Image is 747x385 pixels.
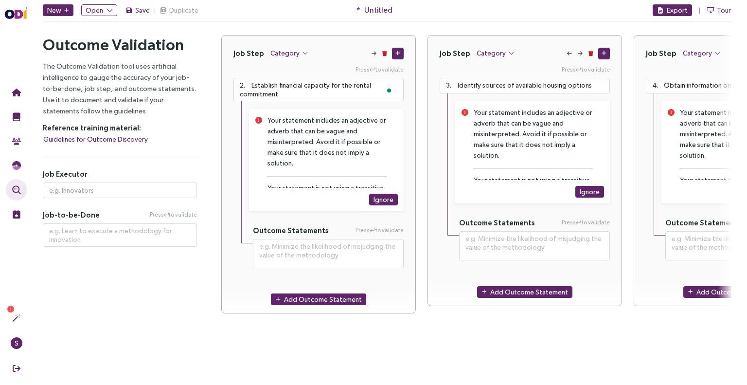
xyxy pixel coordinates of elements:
[270,48,300,58] span: Category
[43,133,148,145] button: Guidelines for Outcome Discovery
[9,306,12,312] span: 1
[159,4,199,16] button: Duplicate
[369,194,398,205] button: Ignore
[587,51,594,57] button: Delete Job Step
[125,4,150,16] button: Save
[81,4,117,16] button: Open
[253,239,404,268] textarea: Press Enter to validate
[12,185,21,194] img: Outcome Validation
[717,5,731,16] span: Tour
[135,5,150,16] span: Save
[253,226,329,235] h5: Outcome Statements
[267,115,386,168] div: Your statement includes an adjective or adverb that can be vague and misinterpreted. Avoid it if ...
[653,4,692,16] button: Export
[474,107,592,161] div: Your statement includes an adjective or adverb that can be vague and misinterpreted. Avoid it if ...
[562,218,610,227] span: Press to validate
[233,49,264,58] h4: Job Step
[683,48,712,58] span: Category
[12,313,21,322] img: Actions
[381,51,388,57] button: Delete Job Step
[6,332,27,354] button: S
[6,82,27,103] button: Home
[150,210,197,220] span: Press to validate
[6,203,27,225] button: Live Events
[43,35,197,55] h2: Outcome Validation
[15,337,18,349] span: S
[476,47,515,59] button: Category
[43,210,100,220] span: Job-to-be-Done
[575,186,604,198] button: Ignore
[43,134,148,145] span: Guidelines for Outcome Discovery
[12,137,21,146] img: Community
[12,210,21,219] img: Live Events
[6,307,27,329] button: Actions
[6,130,27,152] button: Community
[284,294,362,305] span: Add Outcome Statement
[86,5,103,16] span: Open
[270,47,309,59] button: Category
[43,183,197,198] input: e.g. Innovators
[371,51,377,57] button: Move Right
[682,47,721,59] button: Category
[12,161,21,170] img: JTBD Needs Framework
[646,49,676,58] h4: Job Step
[474,175,592,218] div: Your statement is not using a transitive verb. It requires a transitive verb, with an object that...
[577,51,584,57] button: Move Right
[373,194,393,205] span: Ignore
[477,286,572,298] button: Add Outcome Statement
[6,106,27,128] button: Training
[566,51,573,57] button: Move Left
[477,48,506,58] span: Category
[440,49,470,58] h4: Job Step
[12,112,21,121] img: Training
[6,155,27,176] button: Needs Framework
[43,124,141,132] strong: Reference training material:
[459,231,610,260] textarea: Press Enter to validate
[43,223,197,247] textarea: Press Enter to validate
[7,306,14,312] sup: 1
[580,186,600,197] span: Ignore
[356,226,404,235] span: Press to validate
[6,179,27,201] button: Outcome Validation
[6,358,27,379] button: Sign Out
[43,4,73,16] button: New
[43,169,197,179] h5: Job Executor
[271,293,366,305] button: Add Outcome Statement
[459,218,535,227] h5: Outcome Statements
[490,287,568,297] span: Add Outcome Statement
[233,78,404,101] textarea: To enrich screen reader interactions, please activate Accessibility in Grammarly extension settings
[47,5,61,16] span: New
[43,60,197,116] p: The Outcome Validation tool uses artificial intelligence to gauge the accuracy of your job-to-be-...
[665,218,741,227] h5: Outcome Statements
[667,5,688,16] span: Export
[707,4,731,16] button: Tour
[267,183,386,225] div: Your statement is not using a transitive verb. It requires a transitive verb, with an object that...
[364,4,392,16] span: Untitled
[440,78,610,93] textarea: Press Enter to validate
